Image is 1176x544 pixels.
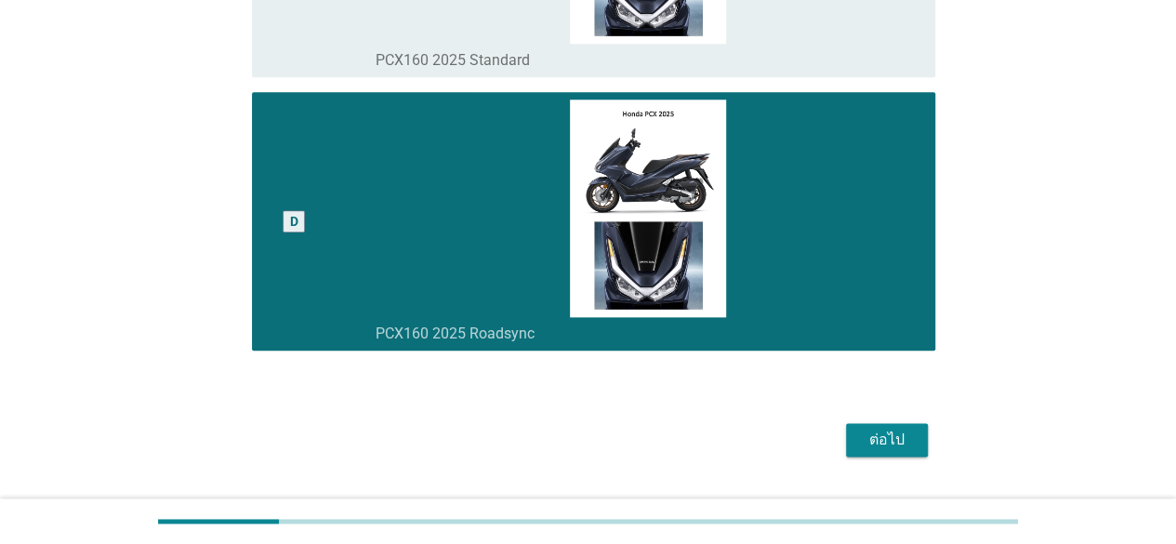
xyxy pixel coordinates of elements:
button: ต่อไป [846,423,928,457]
label: PCX160 2025 Roadsync [376,325,535,343]
label: PCX160 2025 Standard [376,51,530,70]
div: D [290,211,298,231]
div: ต่อไป [861,429,913,451]
img: e0621813-955c-4d29-8053-48545531c9b6-pcs-2025.png [376,100,920,317]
